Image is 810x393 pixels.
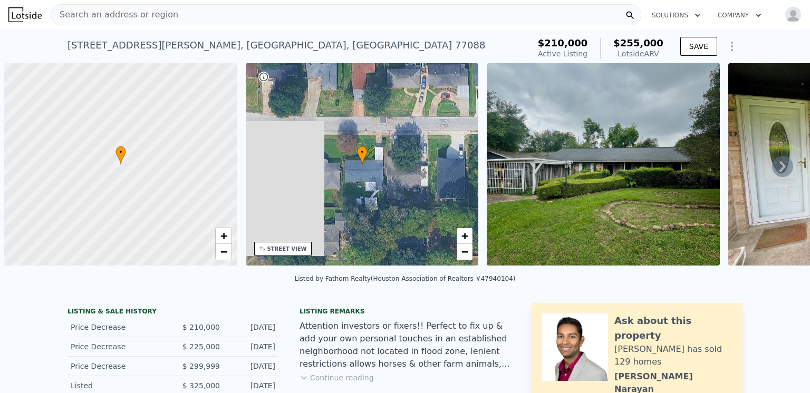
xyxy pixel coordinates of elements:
span: $ 210,000 [182,323,220,331]
span: − [461,245,468,258]
button: Show Options [721,36,742,57]
span: $255,000 [613,37,663,48]
span: + [461,229,468,242]
span: $ 225,000 [182,342,220,351]
a: Zoom in [216,228,232,244]
span: • [115,148,126,157]
img: Sale: 159120066 Parcel: 111310023 [487,63,720,266]
div: STREET VIEW [267,245,307,253]
div: • [357,146,368,164]
span: Active Listing [538,50,587,58]
div: [DATE] [228,361,275,371]
img: avatar [785,6,802,23]
div: Lotside ARV [613,48,663,59]
span: Search an address or region [51,8,178,21]
div: Listed [71,380,165,391]
div: [DATE] [228,380,275,391]
a: Zoom in [457,228,472,244]
div: Price Decrease [71,361,165,371]
div: [PERSON_NAME] has sold 129 homes [614,343,732,368]
a: Zoom out [457,244,472,260]
div: Price Decrease [71,341,165,352]
span: $ 299,999 [182,362,220,370]
a: Zoom out [216,244,232,260]
span: + [220,229,227,242]
span: − [220,245,227,258]
div: Listed by Fathom Realty (Houston Association of Realtors #47940104) [295,275,516,282]
span: $210,000 [538,37,588,48]
button: Solutions [643,6,709,25]
button: Continue reading [300,372,374,383]
img: Lotside [8,7,42,22]
span: $ 325,000 [182,381,220,390]
div: [STREET_ADDRESS][PERSON_NAME] , [GEOGRAPHIC_DATA] , [GEOGRAPHIC_DATA] 77088 [67,38,485,53]
div: • [115,146,126,164]
div: Listing remarks [300,307,510,316]
div: Price Decrease [71,322,165,332]
div: Attention investors or fixers!! Perfect to fix up & add your own personal touches in an establish... [300,320,510,370]
div: [DATE] [228,322,275,332]
div: [DATE] [228,341,275,352]
div: Ask about this property [614,313,732,343]
span: • [357,148,368,157]
div: LISTING & SALE HISTORY [67,307,278,318]
button: Company [709,6,770,25]
button: SAVE [680,37,717,56]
